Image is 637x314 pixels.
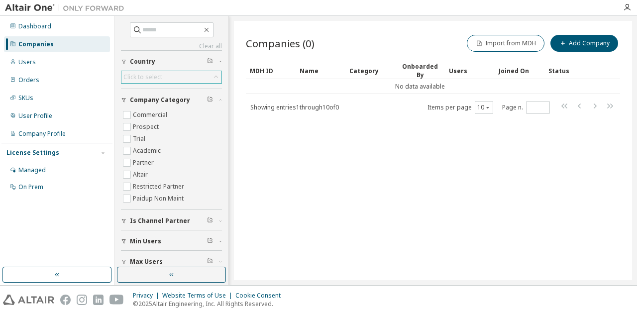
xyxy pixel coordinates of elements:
div: Status [548,63,590,79]
span: Company Category [130,96,190,104]
span: Companies (0) [246,36,315,50]
div: Category [349,63,391,79]
button: Is Channel Partner [121,210,222,232]
span: Max Users [130,258,163,266]
label: Prospect [133,121,161,133]
span: Country [130,58,155,66]
span: Items per page [427,101,493,114]
div: Privacy [133,292,162,300]
span: Is Channel Partner [130,217,190,225]
div: MDH ID [250,63,292,79]
span: Clear filter [207,258,213,266]
button: 10 [477,104,491,111]
div: Users [18,58,36,66]
span: Clear filter [207,96,213,104]
td: No data available [246,79,594,94]
img: instagram.svg [77,295,87,305]
label: Academic [133,145,163,157]
div: Website Terms of Use [162,292,235,300]
button: Import from MDH [467,35,544,52]
div: Dashboard [18,22,51,30]
span: Clear filter [207,237,213,245]
div: Company Profile [18,130,66,138]
span: Min Users [130,237,161,245]
div: Joined On [499,63,540,79]
div: SKUs [18,94,33,102]
img: Altair One [5,3,129,13]
p: © 2025 Altair Engineering, Inc. All Rights Reserved. [133,300,287,308]
img: youtube.svg [109,295,124,305]
button: Country [121,51,222,73]
a: Clear all [121,42,222,50]
label: Restricted Partner [133,181,186,193]
img: facebook.svg [60,295,71,305]
span: Showing entries 1 through 10 of 0 [250,103,339,111]
div: Onboarded By [399,62,441,79]
div: Orders [18,76,39,84]
div: On Prem [18,183,43,191]
label: Paidup Non Maint [133,193,186,205]
span: Clear filter [207,58,213,66]
span: Clear filter [207,217,213,225]
div: Users [449,63,491,79]
div: User Profile [18,112,52,120]
label: Altair [133,169,150,181]
label: Commercial [133,109,169,121]
div: Click to select [121,71,221,83]
div: Click to select [123,73,162,81]
div: Cookie Consent [235,292,287,300]
button: Company Category [121,89,222,111]
button: Max Users [121,251,222,273]
img: altair_logo.svg [3,295,54,305]
div: Managed [18,166,46,174]
div: License Settings [6,149,59,157]
label: Trial [133,133,147,145]
img: linkedin.svg [93,295,104,305]
label: Partner [133,157,156,169]
span: Page n. [502,101,550,114]
div: Name [300,63,341,79]
button: Add Company [550,35,618,52]
div: Companies [18,40,54,48]
button: Min Users [121,230,222,252]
